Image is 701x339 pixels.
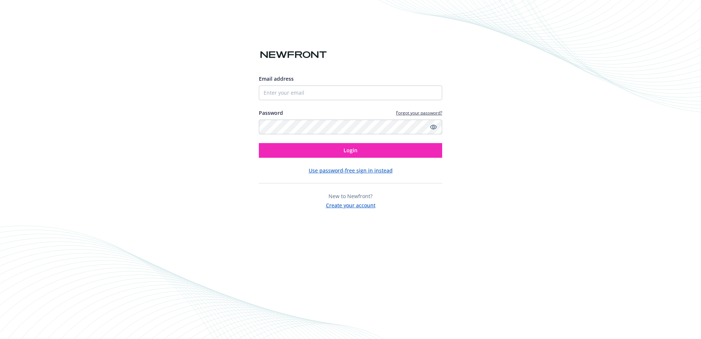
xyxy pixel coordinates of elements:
[344,147,357,154] span: Login
[429,123,438,131] a: Show password
[259,120,442,134] input: Enter your password
[259,85,442,100] input: Enter your email
[259,109,283,117] label: Password
[309,167,393,174] button: Use password-free sign in instead
[259,143,442,158] button: Login
[326,200,375,209] button: Create your account
[396,110,442,116] a: Forgot your password?
[259,75,294,82] span: Email address
[259,48,328,61] img: Newfront logo
[329,193,372,200] span: New to Newfront?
